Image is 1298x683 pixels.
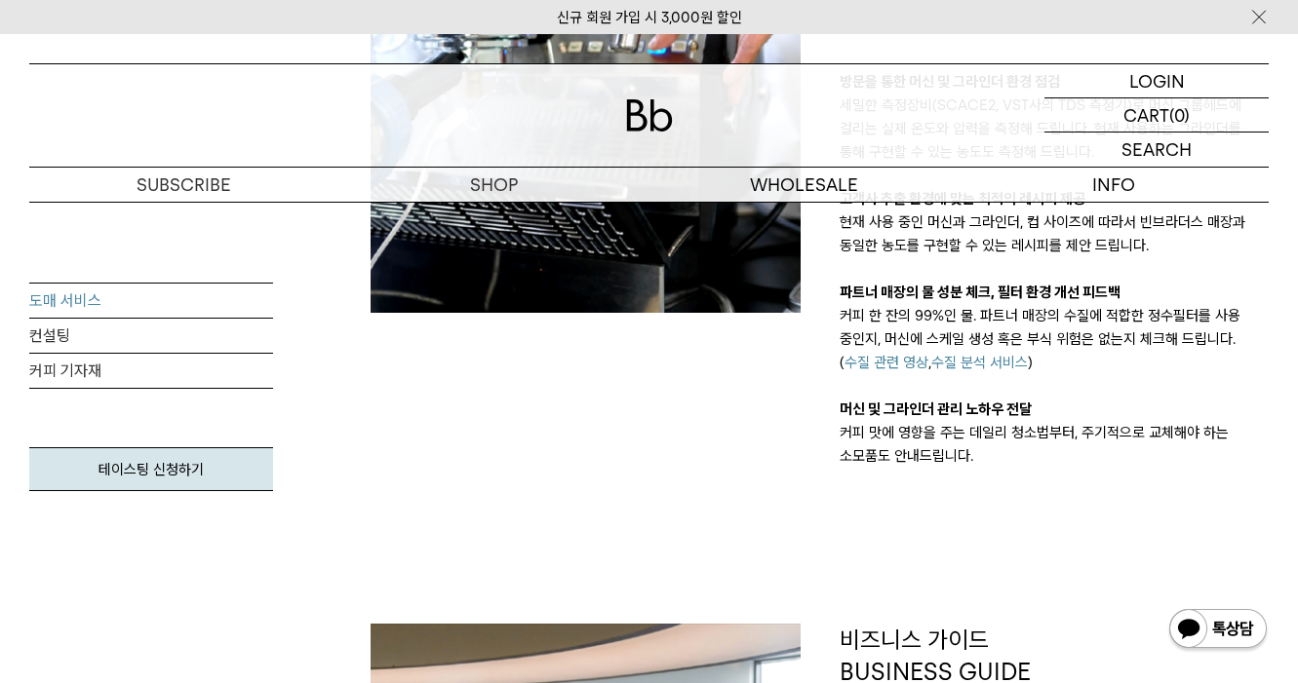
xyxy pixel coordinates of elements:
[29,284,273,319] a: 도매 서비스
[840,304,1270,374] p: 커피 한 잔의 99%인 물. 파트너 매장의 수질에 적합한 정수필터를 사용 중인지, 머신에 스케일 생성 혹은 부식 위험은 없는지 체크해 드립니다. ( , )
[29,168,339,202] a: SUBSCRIBE
[840,281,1270,304] p: 파트너 매장의 물 성분 체크, 필터 환경 개선 피드백
[845,354,928,371] a: 수질 관련 영상
[1044,98,1269,133] a: CART (0)
[29,319,273,354] a: 컨설팅
[649,168,960,202] p: WHOLESALE
[1044,64,1269,98] a: LOGIN
[840,398,1270,421] p: 머신 및 그라인더 관리 노하우 전달
[339,168,649,202] a: SHOP
[840,210,1270,257] p: 현재 사용 중인 머신과 그라인더, 컵 사이즈에 따라서 빈브라더스 매장과 동일한 농도를 구현할 수 있는 레시피를 제안 드립니다.
[1129,64,1185,97] p: LOGIN
[931,354,1028,371] a: 수질 분석 서비스
[1167,607,1269,654] img: 카카오톡 채널 1:1 채팅 버튼
[1123,98,1169,132] p: CART
[959,168,1269,202] p: INFO
[840,421,1270,468] p: 커피 맛에 영향을 주는 데일리 청소법부터, 주기적으로 교체해야 하는 소모품도 안내드립니다.
[626,99,673,132] img: 로고
[557,9,742,26] a: 신규 회원 가입 시 3,000원 할인
[29,447,273,491] a: 테이스팅 신청하기
[29,354,273,389] a: 커피 기자재
[1121,133,1192,167] p: SEARCH
[1169,98,1190,132] p: (0)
